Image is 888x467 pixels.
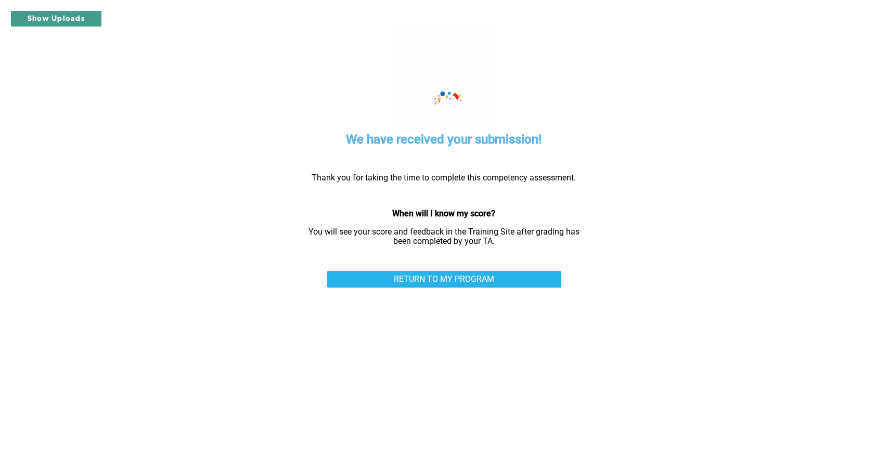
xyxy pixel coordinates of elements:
[10,10,102,27] button: Show Uploads
[346,131,542,148] h5: We have received your submission!
[392,25,496,129] img: celebration.7678411f.gif
[301,173,587,183] p: Thank you for taking the time to complete this competency assessment.
[393,209,496,218] strong: When will I know my score?
[296,316,593,467] iframe: User feedback survey
[327,271,561,288] a: RETURN TO MY PROGRAM
[301,227,587,247] p: You will see your score and feedback in the Training Site after grading has been completed by you...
